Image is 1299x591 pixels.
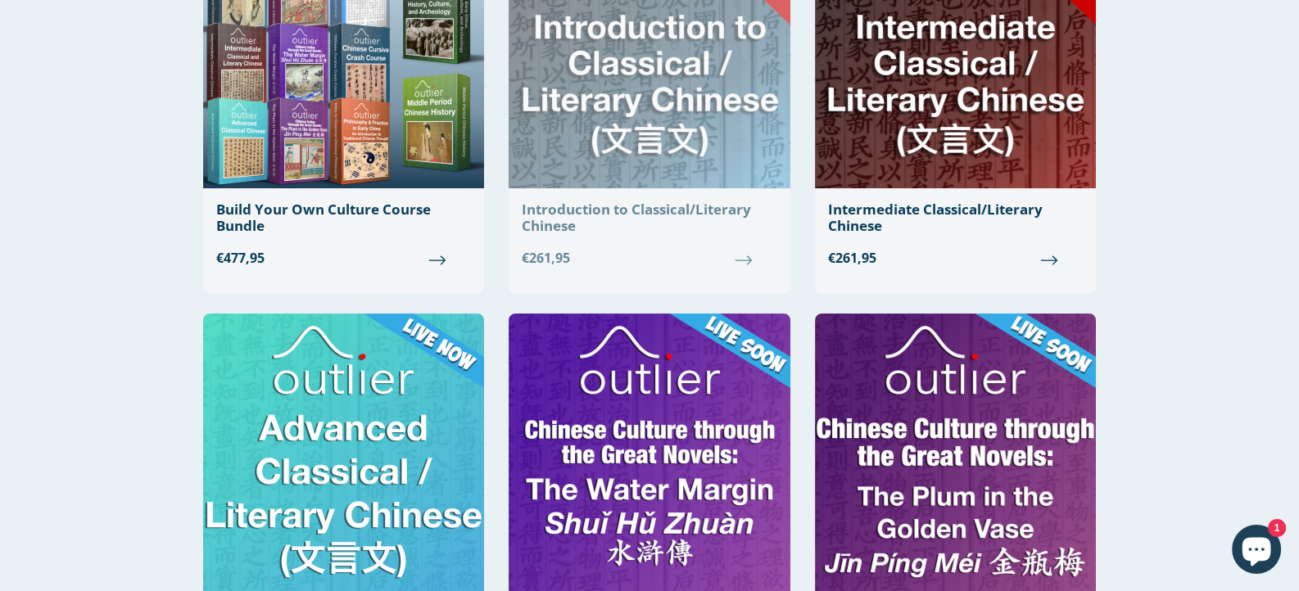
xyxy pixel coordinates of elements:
div: Build Your Own Culture Course Bundle [216,201,471,235]
inbox-online-store-chat: Shopify online store chat [1227,525,1286,578]
span: €477,95 [216,248,471,268]
div: Intermediate Classical/Literary Chinese [828,201,1083,235]
span: €261,95 [828,248,1083,268]
div: Introduction to Classical/Literary Chinese [522,201,776,235]
span: €261,95 [522,248,776,268]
